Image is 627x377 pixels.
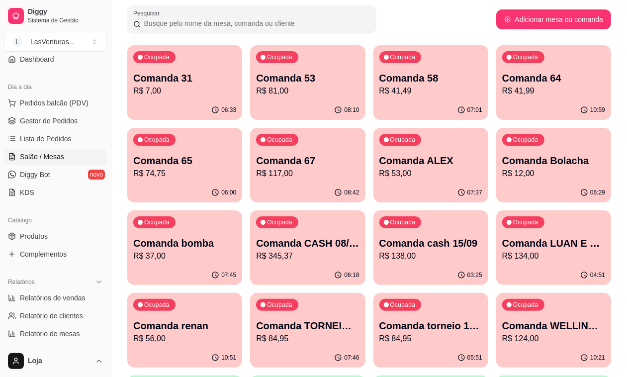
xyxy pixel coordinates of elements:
[344,106,359,114] p: 08:10
[379,333,482,345] p: R$ 84,95
[4,149,107,165] a: Salão / Mesas
[502,71,605,85] p: Comanda 64
[256,333,359,345] p: R$ 84,95
[20,231,48,241] span: Produtos
[390,136,416,144] p: Ocupada
[133,154,236,168] p: Comanda 65
[4,167,107,183] a: Diggy Botnovo
[8,278,35,286] span: Relatórios
[4,212,107,228] div: Catálogo
[4,308,107,324] a: Relatório de clientes
[344,354,359,362] p: 07:46
[373,45,488,120] button: OcupadaComanda 58R$ 41,4907:01
[344,188,359,196] p: 08:42
[4,185,107,200] a: KDS
[496,45,611,120] button: OcupadaComanda 64R$ 41,9910:59
[4,95,107,111] button: Pedidos balcão (PDV)
[4,4,107,28] a: DiggySistema de Gestão
[221,271,236,279] p: 07:45
[20,98,89,108] span: Pedidos balcão (PDV)
[513,218,538,226] p: Ocupada
[502,319,605,333] p: Comanda WELLINGTOM
[20,188,34,197] span: KDS
[133,85,236,97] p: R$ 7,00
[256,236,359,250] p: Comanda CASH 08/09
[502,236,605,250] p: Comanda LUAN E BIAH
[4,113,107,129] a: Gestor de Pedidos
[144,136,170,144] p: Ocupada
[502,85,605,97] p: R$ 41,99
[250,128,365,202] button: OcupadaComanda 67R$ 117,0008:42
[20,311,83,321] span: Relatório de clientes
[133,319,236,333] p: Comanda renan
[590,188,605,196] p: 06:29
[344,271,359,279] p: 06:18
[4,349,107,373] button: Loja
[20,54,54,64] span: Dashboard
[4,228,107,244] a: Produtos
[267,301,292,309] p: Ocupada
[496,9,611,29] button: Adicionar mesa ou comanda
[390,218,416,226] p: Ocupada
[20,116,78,126] span: Gestor de Pedidos
[496,128,611,202] button: OcupadaComanda BolachaR$ 12,0006:29
[256,154,359,168] p: Comanda 67
[221,106,236,114] p: 06:33
[513,301,538,309] p: Ocupada
[127,293,242,368] button: OcupadaComanda renanR$ 56,0010:51
[250,210,365,285] button: OcupadaComanda CASH 08/09R$ 345,3706:18
[127,210,242,285] button: OcupadaComanda bombaR$ 37,0007:45
[267,136,292,144] p: Ocupada
[4,326,107,342] a: Relatório de mesas
[256,71,359,85] p: Comanda 53
[133,333,236,345] p: R$ 56,00
[4,51,107,67] a: Dashboard
[20,329,80,339] span: Relatório de mesas
[4,79,107,95] div: Dia a dia
[379,71,482,85] p: Comanda 58
[379,319,482,333] p: Comanda torneio 15/09
[496,210,611,285] button: OcupadaComanda LUAN E BIAHR$ 134,0004:51
[467,188,482,196] p: 07:37
[141,18,370,28] input: Pesquisar
[133,236,236,250] p: Comanda bomba
[20,152,64,162] span: Salão / Mesas
[502,168,605,180] p: R$ 12,00
[4,32,107,52] button: Select a team
[133,71,236,85] p: Comanda 31
[12,37,22,47] span: L
[373,293,488,368] button: OcupadaComanda torneio 15/09R$ 84,9505:51
[20,170,50,180] span: Diggy Bot
[4,290,107,306] a: Relatórios de vendas
[467,354,482,362] p: 05:51
[502,250,605,262] p: R$ 134,00
[221,188,236,196] p: 06:00
[144,53,170,61] p: Ocupada
[133,9,163,17] label: Pesquisar
[144,218,170,226] p: Ocupada
[256,250,359,262] p: R$ 345,37
[502,154,605,168] p: Comanda Bolacha
[467,271,482,279] p: 03:25
[28,357,91,366] span: Loja
[144,301,170,309] p: Ocupada
[250,293,365,368] button: OcupadaComanda TORNEIO 08/09R$ 84,9507:46
[4,246,107,262] a: Complementos
[4,131,107,147] a: Lista de Pedidos
[373,128,488,202] button: OcupadaComanda ALEXR$ 53,0007:37
[28,7,103,16] span: Diggy
[20,293,86,303] span: Relatórios de vendas
[379,154,482,168] p: Comanda ALEX
[256,319,359,333] p: Comanda TORNEIO 08/09
[256,85,359,97] p: R$ 81,00
[390,301,416,309] p: Ocupada
[502,333,605,345] p: R$ 124,00
[267,53,292,61] p: Ocupada
[20,249,67,259] span: Complementos
[133,250,236,262] p: R$ 37,00
[4,344,107,360] a: Relatório de fidelidadenovo
[513,53,538,61] p: Ocupada
[496,293,611,368] button: OcupadaComanda WELLINGTOMR$ 124,0010:21
[373,210,488,285] button: OcupadaComanda cash 15/09R$ 138,0003:25
[379,168,482,180] p: R$ 53,00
